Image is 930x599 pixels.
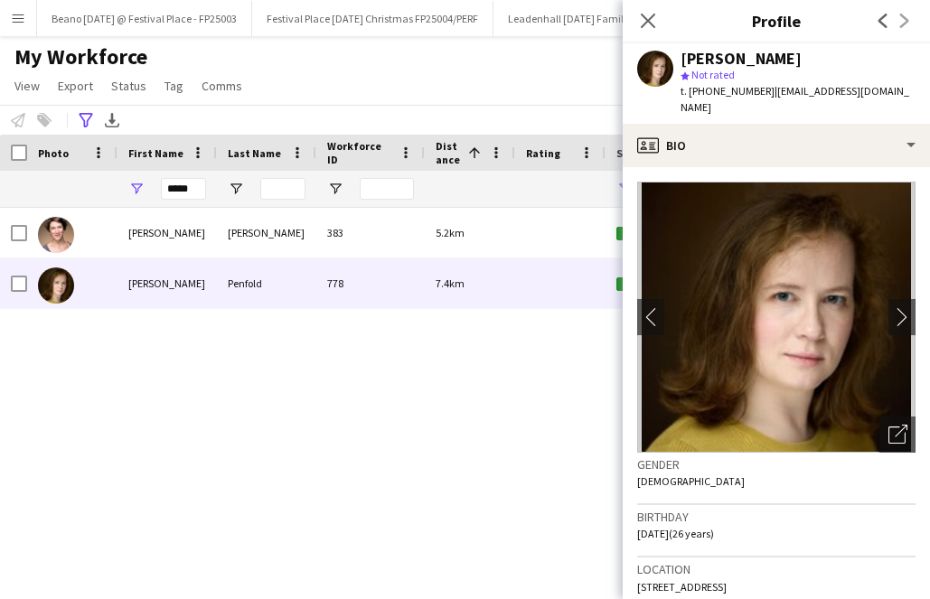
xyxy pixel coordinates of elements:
[104,74,154,98] a: Status
[202,78,242,94] span: Comms
[58,78,93,94] span: Export
[691,68,735,81] span: Not rated
[637,509,916,525] h3: Birthday
[164,78,183,94] span: Tag
[327,139,392,166] span: Workforce ID
[637,527,714,540] span: [DATE] (26 years)
[260,178,305,200] input: Last Name Filter Input
[217,258,316,308] div: Penfold
[38,267,74,304] img: Katie Penfold
[14,43,147,70] span: My Workforce
[194,74,249,98] a: Comms
[161,178,206,200] input: First Name Filter Input
[37,1,252,36] button: Beano [DATE] @ Festival Place - FP25003
[436,139,461,166] span: Distance
[637,580,727,594] span: [STREET_ADDRESS]
[14,78,40,94] span: View
[38,146,69,160] span: Photo
[316,208,425,257] div: 383
[128,181,145,197] button: Open Filter Menu
[637,474,745,488] span: [DEMOGRAPHIC_DATA]
[637,561,916,577] h3: Location
[51,74,100,98] a: Export
[38,217,74,253] img: Katie Cotterell
[879,416,916,453] div: Open photos pop-in
[117,208,217,257] div: [PERSON_NAME]
[111,78,146,94] span: Status
[526,146,560,160] span: Rating
[493,1,773,36] button: Leadenhall [DATE] Family Craft Day - 40LH25004/PERF
[681,84,775,98] span: t. [PHONE_NUMBER]
[228,181,244,197] button: Open Filter Menu
[75,109,97,131] app-action-btn: Advanced filters
[316,258,425,308] div: 778
[616,146,652,160] span: Status
[623,124,930,167] div: Bio
[327,181,343,197] button: Open Filter Menu
[616,277,672,291] span: Active
[157,74,191,98] a: Tag
[616,227,672,240] span: Active
[623,9,930,33] h3: Profile
[117,258,217,308] div: [PERSON_NAME]
[360,178,414,200] input: Workforce ID Filter Input
[681,51,802,67] div: [PERSON_NAME]
[7,74,47,98] a: View
[681,84,909,114] span: | [EMAIL_ADDRESS][DOMAIN_NAME]
[128,146,183,160] span: First Name
[637,182,916,453] img: Crew avatar or photo
[217,208,316,257] div: [PERSON_NAME]
[637,456,916,473] h3: Gender
[436,226,465,239] span: 5.2km
[228,146,281,160] span: Last Name
[252,1,493,36] button: Festival Place [DATE] Christmas FP25004/PERF
[616,181,633,197] button: Open Filter Menu
[101,109,123,131] app-action-btn: Export XLSX
[436,276,465,290] span: 7.4km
